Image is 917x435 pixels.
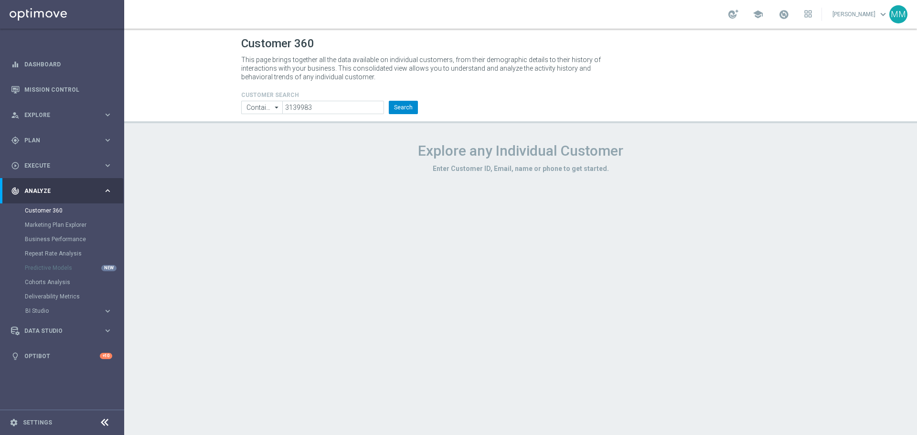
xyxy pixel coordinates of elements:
button: play_circle_outline Execute keyboard_arrow_right [11,162,113,170]
span: Analyze [24,188,103,194]
i: keyboard_arrow_right [103,110,112,119]
span: school [753,9,763,20]
h4: CUSTOMER SEARCH [241,92,418,98]
div: Repeat Rate Analysis [25,246,123,261]
p: This page brings together all the data available on individual customers, from their demographic ... [241,55,609,81]
i: play_circle_outline [11,161,20,170]
button: equalizer Dashboard [11,61,113,68]
div: BI Studio [25,308,103,314]
h1: Explore any Individual Customer [241,142,800,159]
button: lightbulb Optibot +10 [11,352,113,360]
i: keyboard_arrow_right [103,161,112,170]
div: MM [889,5,907,23]
i: keyboard_arrow_right [103,326,112,335]
div: Execute [11,161,103,170]
i: person_search [11,111,20,119]
div: Business Performance [25,232,123,246]
i: keyboard_arrow_right [103,307,112,316]
button: track_changes Analyze keyboard_arrow_right [11,187,113,195]
div: Analyze [11,187,103,195]
div: Dashboard [11,52,112,77]
button: BI Studio keyboard_arrow_right [25,307,113,315]
div: BI Studio [25,304,123,318]
i: lightbulb [11,352,20,361]
a: [PERSON_NAME]keyboard_arrow_down [832,7,889,21]
div: Predictive Models [25,261,123,275]
div: Plan [11,136,103,145]
i: gps_fixed [11,136,20,145]
a: Business Performance [25,235,99,243]
a: Dashboard [24,52,112,77]
div: Explore [11,111,103,119]
i: keyboard_arrow_right [103,136,112,145]
button: Search [389,101,418,114]
div: Deliverability Metrics [25,289,123,304]
div: Customer 360 [25,203,123,218]
i: settings [10,418,18,427]
div: NEW [101,265,117,271]
button: Data Studio keyboard_arrow_right [11,327,113,335]
i: equalizer [11,60,20,69]
i: keyboard_arrow_right [103,186,112,195]
input: Contains [241,101,282,114]
div: Data Studio [11,327,103,335]
a: Customer 360 [25,207,99,214]
div: Mission Control [11,77,112,102]
span: Execute [24,163,103,169]
h3: Enter Customer ID, Email, name or phone to get started. [241,164,800,173]
a: Settings [23,420,52,425]
span: Explore [24,112,103,118]
i: arrow_drop_down [272,101,282,114]
button: person_search Explore keyboard_arrow_right [11,111,113,119]
a: Marketing Plan Explorer [25,221,99,229]
a: Optibot [24,343,100,369]
span: Data Studio [24,328,103,334]
div: Optibot [11,343,112,369]
a: Deliverability Metrics [25,293,99,300]
i: track_changes [11,187,20,195]
div: +10 [100,353,112,359]
span: keyboard_arrow_down [878,9,888,20]
span: BI Studio [25,308,94,314]
div: Marketing Plan Explorer [25,218,123,232]
span: Plan [24,138,103,143]
input: Enter CID, Email, name or phone [282,101,384,114]
a: Mission Control [24,77,112,102]
h1: Customer 360 [241,37,800,51]
button: gps_fixed Plan keyboard_arrow_right [11,137,113,144]
button: Mission Control [11,86,113,94]
a: Cohorts Analysis [25,278,99,286]
div: Cohorts Analysis [25,275,123,289]
a: Repeat Rate Analysis [25,250,99,257]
